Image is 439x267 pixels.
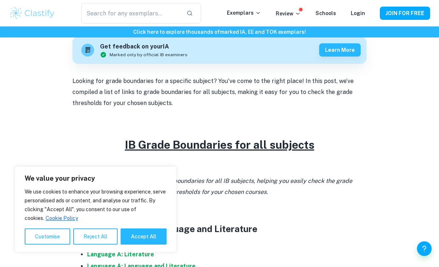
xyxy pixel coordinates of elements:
a: Get feedback on yourIAMarked only by official IB examinersLearn more [72,36,367,64]
a: Cookie Policy [45,215,78,221]
button: Learn more [319,43,361,57]
img: Clastify logo [9,6,56,21]
span: Marked only by official IB examiners [110,51,188,58]
u: IB Grade Boundaries for all subjects [125,138,314,151]
button: Reject All [73,228,118,245]
h6: Click here to explore thousands of marked IA, EE and TOK exemplars ! [1,28,438,36]
p: We use cookies to enhance your browsing experience, serve personalised ads or content, and analys... [25,187,167,223]
button: Accept All [121,228,167,245]
h6: Get feedback on your IA [100,42,188,51]
p: Review [276,10,301,18]
p: We value your privacy [25,174,167,183]
button: JOIN FOR FREE [380,7,430,20]
input: Search for any exemplars... [81,3,181,24]
p: Looking for grade boundaries for a specific subject? You've come to the right place! In this post... [72,76,367,109]
h3: Group 1: Studies in Language and Literature [72,222,367,235]
div: We value your privacy [15,166,176,252]
a: Schools [315,10,336,16]
button: Help and Feedback [417,241,432,256]
i: Below, you'll find links to grade boundaries for all IB subjects, helping you easily check the gr... [87,177,352,195]
a: Login [351,10,365,16]
a: Language A: Literature [87,251,154,258]
p: Exemplars [227,9,261,17]
button: Customise [25,228,70,245]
